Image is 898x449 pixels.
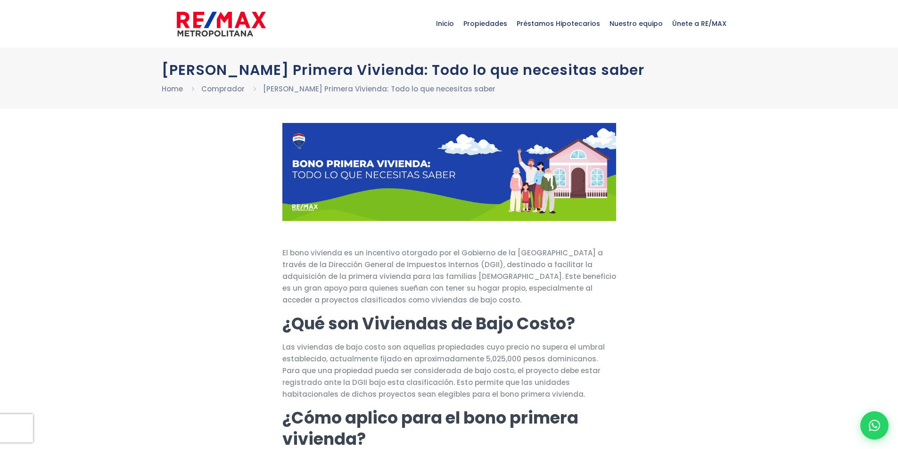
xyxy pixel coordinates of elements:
[201,84,245,94] a: Comprador
[263,83,495,95] li: [PERSON_NAME] Primera Vivienda: Todo lo que necesitas saber
[512,9,605,38] span: Préstamos Hipotecarios
[459,9,512,38] span: Propiedades
[177,10,266,38] img: remax-metropolitana-logo
[605,9,667,38] span: Nuestro equipo
[667,9,731,38] span: Únete a RE/MAX
[162,62,737,78] h1: [PERSON_NAME] Primera Vivienda: Todo lo que necesitas saber
[431,9,459,38] span: Inicio
[282,341,616,400] p: Las viviendas de bajo costo son aquellas propiedades cuyo precio no supera el umbral establecido,...
[282,247,616,306] p: El bono vivienda es un incentivo otorgado por el Gobierno de la [GEOGRAPHIC_DATA] a través de la ...
[162,84,183,94] a: Home
[282,312,575,335] strong: ¿Qué son Viviendas de Bajo Costo?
